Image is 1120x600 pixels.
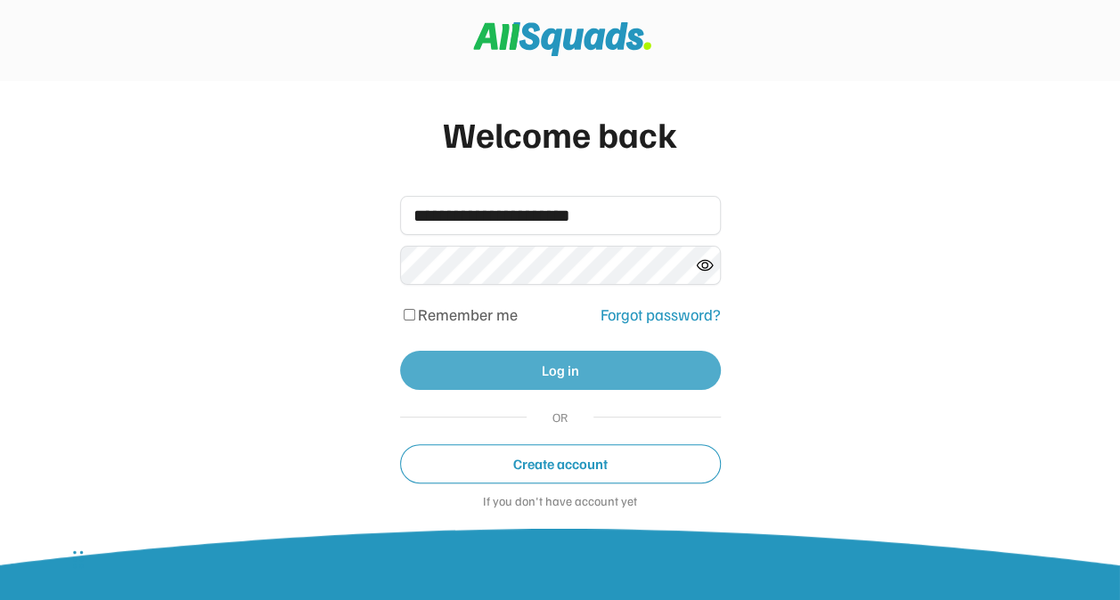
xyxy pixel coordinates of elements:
button: Create account [400,444,721,483]
button: Log in [400,351,721,390]
img: Squad%20Logo.svg [473,22,651,56]
label: Remember me [418,304,518,324]
div: OR [544,408,576,426]
div: Forgot password? [601,303,721,327]
div: If you don't have account yet [400,494,721,512]
div: Welcome back [400,107,721,160]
